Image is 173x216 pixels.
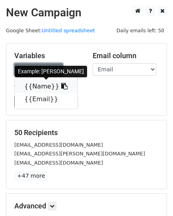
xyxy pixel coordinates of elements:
a: Untitled spreadsheet [42,27,95,33]
small: [EMAIL_ADDRESS][PERSON_NAME][DOMAIN_NAME] [14,151,145,157]
a: Copy/paste... [14,63,63,76]
h5: Email column [93,51,159,60]
h5: Variables [14,51,81,60]
a: +47 more [14,171,48,181]
h5: Advanced [14,202,159,210]
iframe: Chat Widget [133,178,173,216]
small: [EMAIL_ADDRESS][DOMAIN_NAME] [14,142,103,148]
a: {{Name}} [15,80,78,93]
h2: New Campaign [6,6,167,20]
h5: 50 Recipients [14,128,159,137]
span: Daily emails left: 50 [114,26,167,35]
small: Google Sheet: [6,27,95,33]
small: [EMAIL_ADDRESS][DOMAIN_NAME] [14,160,103,166]
div: Example: [PERSON_NAME] [15,66,87,77]
a: {{Email}} [15,93,78,106]
a: Daily emails left: 50 [114,27,167,33]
